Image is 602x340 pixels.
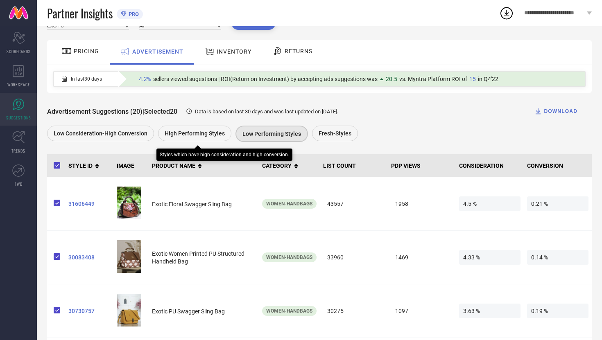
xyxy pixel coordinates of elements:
span: TRENDS [11,148,25,154]
img: 035550c1-a412-49f2-806e-fb5e62fc23de1719823831499ExoticPrintedPUStructuredHandheldBag1.jpg [117,240,141,273]
a: 31606449 [68,200,110,207]
span: PRO [127,11,139,17]
span: vs. Myntra Platform ROI of [399,76,467,82]
span: SCORECARDS [7,48,31,54]
th: CONVERSION [524,154,592,177]
div: Open download list [499,6,514,20]
span: Low Performing Styles [242,131,301,137]
span: sellers viewed sugestions | ROI(Return on Investment) by accepting ads suggestions was [153,76,378,82]
span: PRICING [74,48,99,54]
span: In last 30 days [71,76,102,82]
div: DOWNLOAD [534,107,577,115]
th: STYLE ID [65,154,113,177]
span: 0.21 % [527,196,588,211]
span: 4.33 % [459,250,521,265]
div: Styles which have high consideration and high conversion. [160,152,289,158]
span: 1469 [391,250,453,265]
span: 4.2% [139,76,151,82]
th: PDP VIEWS [388,154,456,177]
span: 43557 [323,196,385,211]
a: 30083408 [68,254,110,261]
span: Women-Handbags [266,308,312,314]
span: Exotic Floral Swagger Sling Bag [152,201,232,207]
th: PRODUCT NAME [149,154,259,177]
span: Low Consideration-High Conversion [54,130,147,137]
span: Data is based on last 30 days and was last updated on [DATE] . [195,108,338,115]
a: 30730757 [68,308,110,314]
img: mdiVdNkr_dba76148425b454199a037acb72c3f1a.jpg [117,294,141,326]
span: High Performing Styles [165,130,225,137]
span: in Q4'22 [478,76,498,82]
span: Partner Insights [47,5,113,22]
span: 15 [469,76,476,82]
span: 4.5 % [459,196,521,211]
span: 1097 [391,304,453,318]
span: 20.5 [386,76,397,82]
span: Fresh-Styles [319,130,351,137]
th: CATEGORY [259,154,320,177]
span: INVENTORY [217,48,251,55]
span: 0.19 % [527,304,588,318]
span: FWD [15,181,23,187]
th: IMAGE [113,154,149,177]
span: Women-Handbags [266,201,312,207]
th: CONSIDERATION [456,154,524,177]
span: 3.63 % [459,304,521,318]
span: 0.14 % [527,250,588,265]
span: | [143,108,144,115]
span: SUGGESTIONS [6,115,31,121]
span: RETURNS [285,48,312,54]
img: 8aa78552-ea21-4e05-a0ad-6d575b6a354b1731757459867-Exotic-Floral-Swagger-Sling-Bag-861173175745941... [117,187,141,219]
span: Selected 20 [144,108,177,115]
th: LIST COUNT [320,154,388,177]
span: Advertisement Suggestions (20) [47,108,143,115]
button: DOWNLOAD [524,103,588,119]
span: Exotic PU Swagger Sling Bag [152,308,225,315]
span: 30275 [323,304,385,318]
span: 1958 [391,196,453,211]
span: WORKSPACE [7,81,30,88]
span: Exotic Women Printed PU Structured Handheld Bag [152,250,244,265]
span: ADVERTISEMENT [132,48,183,55]
span: Women-Handbags [266,254,312,260]
div: Percentage of sellers who have viewed suggestions for the current Insight Type [135,74,502,84]
span: 33960 [323,250,385,265]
